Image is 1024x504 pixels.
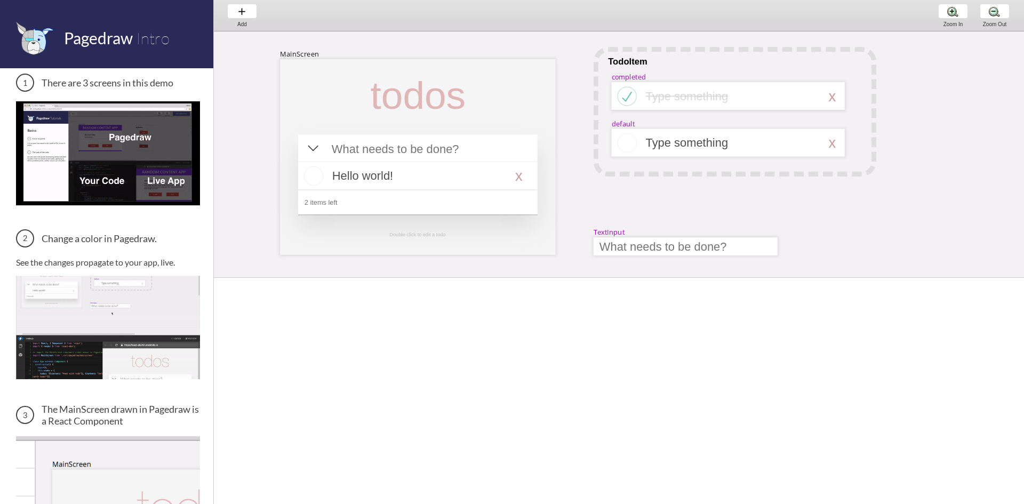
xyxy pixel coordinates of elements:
[16,101,200,205] img: 3 screens
[829,88,836,105] div: x
[236,6,247,17] img: baseline-add-24px.svg
[222,21,262,27] div: Add
[594,228,625,237] div: TextInput
[974,21,1015,27] div: Zoom Out
[16,74,200,92] h3: There are 3 screens in this demo
[947,6,958,17] img: zoom-plus.png
[989,6,1000,17] img: zoom-minus.png
[612,73,646,82] div: completed
[16,257,200,267] p: See the changes propagate to your app, live.
[280,50,319,59] div: MainScreen
[612,119,635,128] div: default
[16,276,200,379] img: Change a color in Pagedraw
[136,28,170,48] span: Intro
[933,21,973,27] div: Zoom In
[64,28,133,47] span: Pagedraw
[16,21,53,55] img: favicon.png
[16,229,200,247] h3: Change a color in Pagedraw.
[16,403,200,427] h3: The MainScreen drawn in Pagedraw is a React Component
[829,134,836,151] div: x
